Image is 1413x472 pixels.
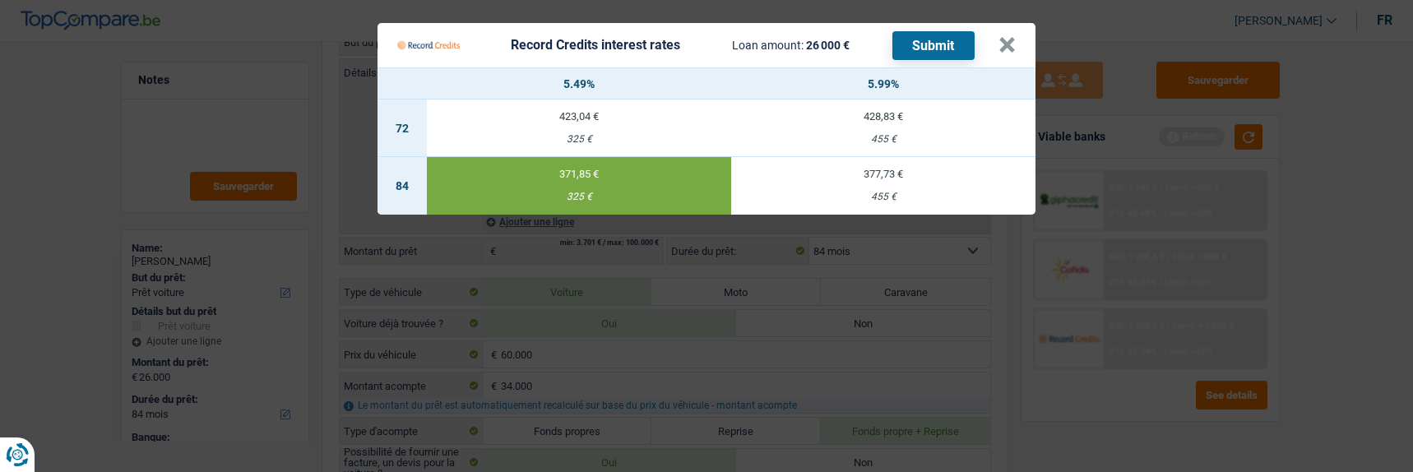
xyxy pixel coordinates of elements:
[427,192,731,202] div: 325 €
[427,111,731,122] div: 423,04 €
[731,192,1035,202] div: 455 €
[427,134,731,145] div: 325 €
[731,68,1035,99] th: 5.99%
[378,99,427,157] td: 72
[732,39,804,52] span: Loan amount:
[892,31,975,60] button: Submit
[427,68,731,99] th: 5.49%
[998,37,1016,53] button: ×
[378,157,427,215] td: 84
[427,169,731,179] div: 371,85 €
[806,39,850,52] span: 26 000 €
[511,39,680,52] div: Record Credits interest rates
[731,169,1035,179] div: 377,73 €
[731,111,1035,122] div: 428,83 €
[397,30,460,61] img: Record Credits
[731,134,1035,145] div: 455 €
